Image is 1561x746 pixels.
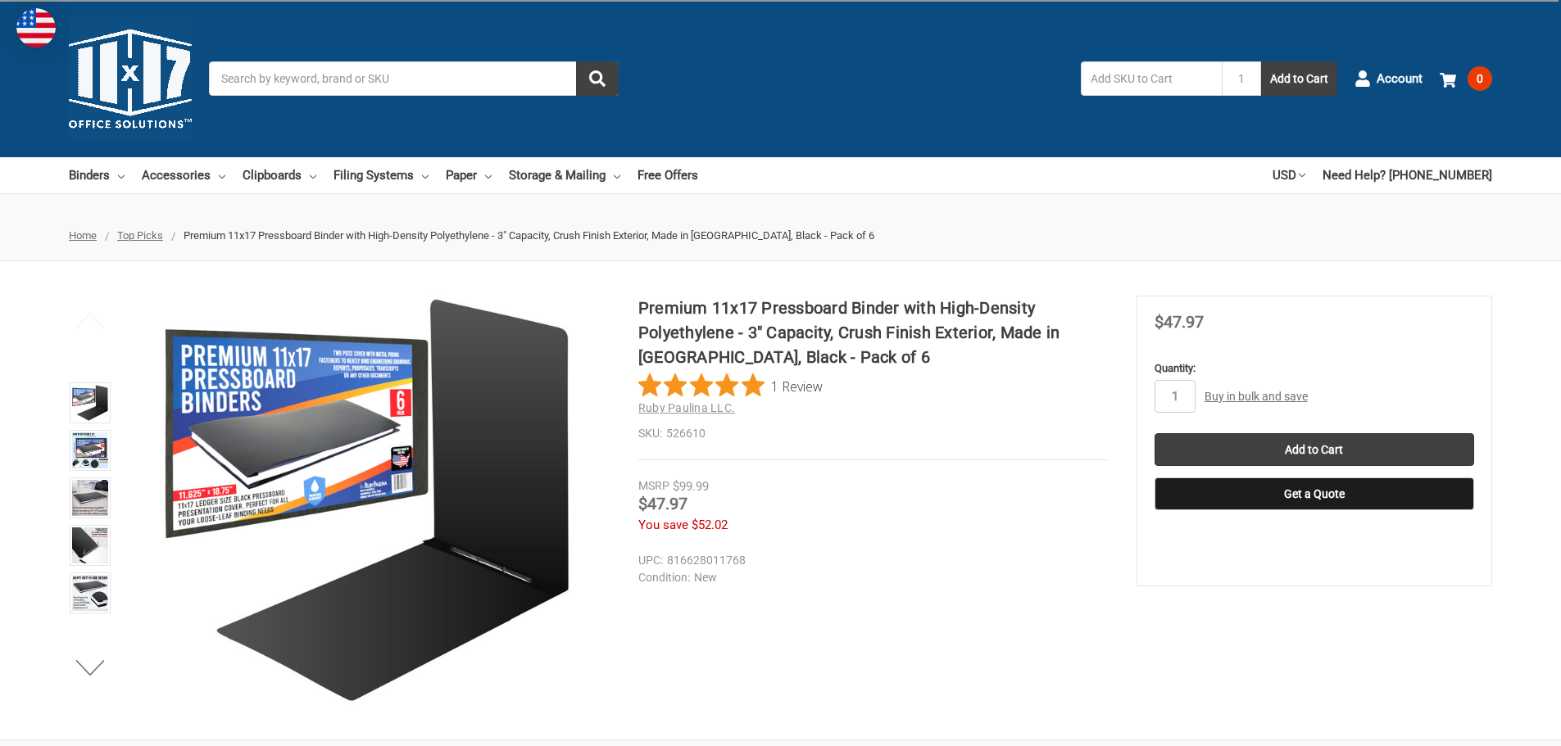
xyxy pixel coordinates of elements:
[673,479,709,494] span: $99.99
[16,8,56,47] img: duty and tax information for United States
[1273,157,1305,193] a: USD
[334,157,429,193] a: Filing Systems
[72,385,108,421] img: Premium 11x17 Pressboard Binder with High-Density Polyethylene - 3" Capacity, Crush Finish Exteri...
[1081,61,1222,96] input: Add SKU to Cart
[1155,433,1474,466] input: Add to Cart
[142,157,225,193] a: Accessories
[1155,312,1204,332] span: $47.97
[72,575,108,611] img: Premium 11x17 Pressboard Binder with High-Density Polyethylene - 3" Capacity, Crush Finish Exteri...
[446,157,492,193] a: Paper
[638,477,669,495] div: MSRP
[1205,390,1308,403] a: Buy in bulk and save
[638,494,687,513] span: $47.97
[638,552,663,569] dt: UPC:
[117,229,163,242] a: Top Picks
[638,373,823,398] button: Rated 5 out of 5 stars from 1 reviews. Jump to reviews.
[1440,57,1492,100] a: 0
[69,17,192,140] img: 11x17.com
[638,425,1109,442] dd: 526610
[509,157,620,193] a: Storage & Mailing
[1323,157,1492,193] a: Need Help? [PHONE_NUMBER]
[72,480,108,516] img: Ruby Paulina 11x17 Pressboard Binder
[771,373,823,398] span: 1 Review
[1155,360,1474,377] label: Quantity:
[72,527,108,563] img: Premium 11x17 Pressboard Binder with High-Density Polyethylene - 3" Capacity, Crush Finish Exteri...
[66,651,116,684] button: Next
[163,296,573,705] img: Premium 11x17 Pressboard Binder with High-Density Polyethylene - 3" Capacity, Crush Finish Exteri...
[638,401,735,414] a: Ruby Paulina LLC.
[638,552,1102,569] dd: 816628011768
[72,432,108,468] img: Premium 11x17 Pressboard Binder with High-Density Polyethylene - 3" Capacity, Crush Finish Exteri...
[69,157,125,193] a: Binders
[1377,70,1423,88] span: Account
[243,157,316,193] a: Clipboards
[209,61,619,96] input: Search by keyword, brand or SKU
[184,229,874,242] span: Premium 11x17 Pressboard Binder with High-Density Polyethylene - 3" Capacity, Crush Finish Exteri...
[69,229,97,242] a: Home
[638,569,1102,586] dd: New
[692,518,728,532] span: $52.02
[1468,66,1492,91] span: 0
[638,518,688,532] span: You save
[638,296,1109,369] h1: Premium 11x17 Pressboard Binder with High-Density Polyethylene - 3" Capacity, Crush Finish Exteri...
[1155,477,1474,510] button: Get a Quote
[638,425,662,442] dt: SKU:
[66,304,116,337] button: Previous
[638,569,690,586] dt: Condition:
[1355,57,1423,100] a: Account
[1261,61,1337,96] button: Add to Cart
[638,157,698,193] a: Free Offers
